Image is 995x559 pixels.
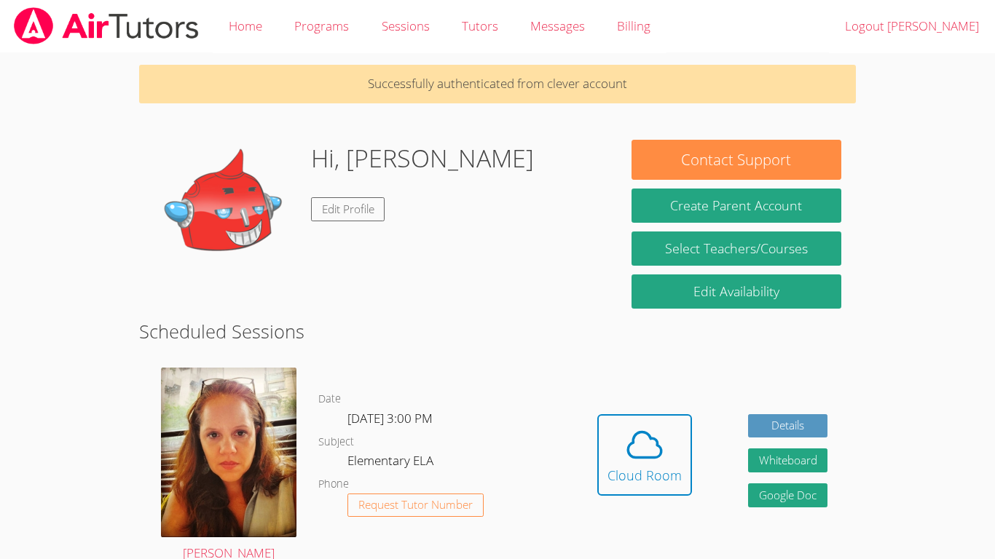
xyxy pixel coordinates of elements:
[139,65,856,103] p: Successfully authenticated from clever account
[161,368,296,536] img: avatar.png
[632,231,841,266] a: Select Teachers/Courses
[318,475,349,493] dt: Phone
[139,317,856,345] h2: Scheduled Sessions
[347,451,436,475] dd: Elementary ELA
[154,140,299,285] img: default.png
[318,390,341,408] dt: Date
[358,499,473,510] span: Request Tutor Number
[748,483,828,507] a: Google Doc
[318,433,354,451] dt: Subject
[12,7,200,44] img: airtutors_banner-c4298cdbf04f3fff15de1276eac7730deb9818008684d7c2e4769d2f7ddbe033.png
[632,140,841,180] button: Contact Support
[748,414,828,438] a: Details
[632,189,841,223] button: Create Parent Account
[607,465,682,485] div: Cloud Room
[597,414,692,496] button: Cloud Room
[748,448,828,472] button: Whiteboard
[347,410,433,427] span: [DATE] 3:00 PM
[347,493,484,518] button: Request Tutor Number
[530,17,585,34] span: Messages
[311,140,534,177] h1: Hi, [PERSON_NAME]
[632,274,841,309] a: Edit Availability
[311,197,385,221] a: Edit Profile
